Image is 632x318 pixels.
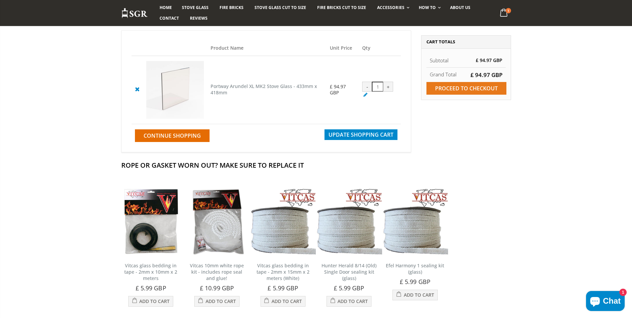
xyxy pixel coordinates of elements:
[272,298,302,304] span: Add to Cart
[392,290,437,300] button: Add to Cart
[330,83,346,96] span: £ 94.97 GBP
[139,298,170,304] span: Add to Cart
[450,5,470,10] span: About us
[182,5,209,10] span: Stove Glass
[144,132,201,139] span: Continue Shopping
[121,8,148,19] img: Stove Glass Replacement
[317,5,366,10] span: Fire Bricks Cut To Size
[445,2,475,13] a: About us
[220,5,244,10] span: Fire Bricks
[430,71,456,78] strong: Grand Total
[337,298,368,304] span: Add to Cart
[430,57,448,64] span: Subtotal
[497,7,511,20] a: 1
[250,2,311,13] a: Stove Glass Cut To Size
[383,82,393,92] div: +
[372,2,412,13] a: Accessories
[328,131,393,138] span: Update Shopping Cart
[190,262,244,281] a: Vitcas 10mm white rope kit - includes rope seal and glue!
[268,284,298,292] span: £ 5.99 GBP
[261,296,306,307] button: Add to Cart
[386,262,444,275] a: Efel Harmony 1 sealing kit (glass)
[124,262,177,281] a: Vitcas glass bedding in tape - 2mm x 10mm x 2 meters
[312,2,371,13] a: Fire Bricks Cut To Size
[414,2,444,13] a: How To
[326,41,359,56] th: Unit Price
[334,284,364,292] span: £ 5.99 GBP
[404,292,434,298] span: Add to Cart
[160,15,179,21] span: Contact
[377,5,404,10] span: Accessories
[419,5,436,10] span: How To
[584,291,627,313] inbox-online-store-chat: Shopify online store chat
[128,296,173,307] button: Add to Cart
[255,5,306,10] span: Stove Glass Cut To Size
[257,262,310,281] a: Vitcas glass bedding in tape - 2mm x 15mm x 2 meters (White)
[211,83,317,96] a: Portway Arundel XL MK2 Stove Glass - 433mm x 418mm
[359,41,400,56] th: Qty
[194,296,239,307] button: Add to Cart
[135,129,210,142] a: Continue Shopping
[426,39,455,45] span: Cart Totals
[121,161,511,170] h2: Rope Or Gasket Worn Out? Make Sure To Replace It
[326,296,371,307] button: Add to Cart
[190,15,208,21] span: Reviews
[177,2,214,13] a: Stove Glass
[118,189,184,255] img: Vitcas stove glass bedding in tape
[506,8,511,13] span: 1
[470,71,502,79] span: £ 94.97 GBP
[215,2,249,13] a: Fire Bricks
[250,189,316,255] img: Vitcas stove glass bedding in tape
[324,129,397,140] button: Update Shopping Cart
[136,284,166,292] span: £ 5.99 GBP
[146,61,204,119] img: Portway Arundel XL MK2 Stove Glass - 433mm x 418mm
[207,41,326,56] th: Product Name
[426,82,506,95] input: Proceed to checkout
[316,189,382,255] img: Vitcas stove glass bedding in tape
[184,189,250,255] img: Vitcas white rope, glue and gloves kit 10mm
[382,189,448,255] img: Vitcas stove glass bedding in tape
[206,298,236,304] span: Add to Cart
[400,278,430,286] span: £ 5.99 GBP
[362,82,372,92] div: -
[476,57,502,63] span: £ 94.97 GBP
[155,2,177,13] a: Home
[200,284,234,292] span: £ 10.99 GBP
[185,13,213,24] a: Reviews
[160,5,172,10] span: Home
[155,13,184,24] a: Contact
[321,262,376,281] a: Hunter Herald 8/14 (Old) Single Door sealing kit (glass)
